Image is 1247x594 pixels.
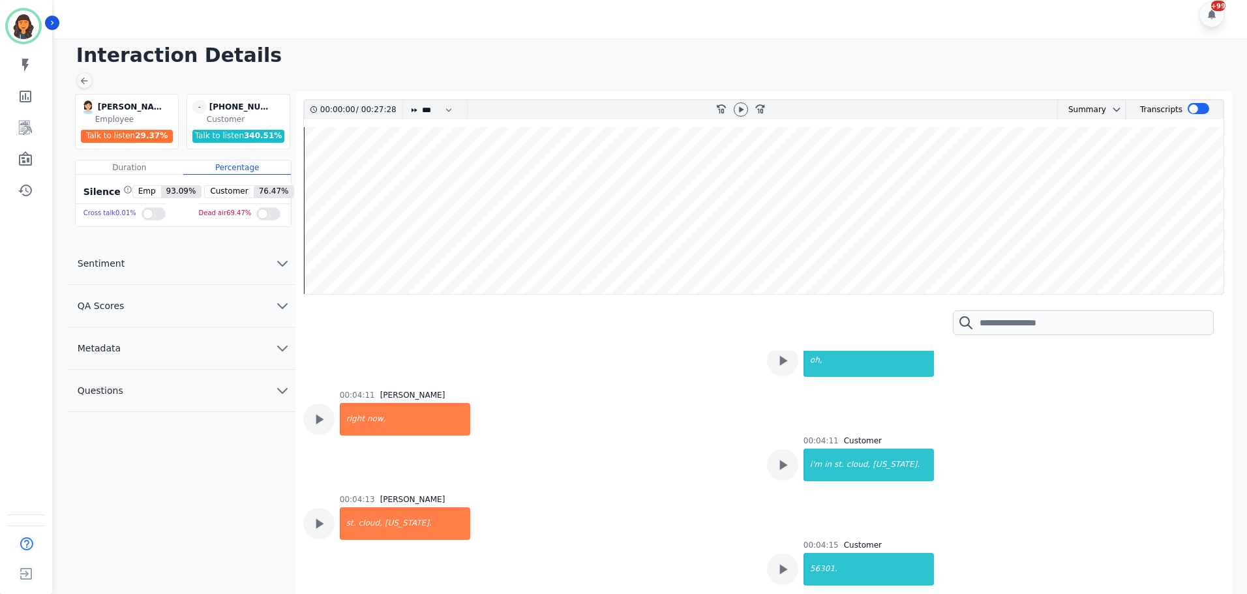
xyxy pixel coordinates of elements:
img: Bordered avatar [8,10,39,42]
div: 00:00:00 [320,100,356,119]
div: 00:04:11 [804,436,839,446]
div: Talk to listen [192,130,285,143]
div: Percentage [183,160,291,175]
div: [PERSON_NAME] [380,494,445,505]
span: Customer [205,186,253,198]
div: [PERSON_NAME] [380,390,445,400]
div: [PHONE_NUMBER] [209,100,275,114]
div: [US_STATE]. [871,449,934,481]
div: Customer [844,540,882,550]
div: 00:27:28 [359,100,395,119]
div: 00:04:11 [340,390,375,400]
span: Metadata [67,342,131,355]
div: [US_STATE]. [383,507,470,540]
span: - [192,100,207,114]
span: 76.47 % [254,186,294,198]
div: 56301. [805,553,934,586]
span: 29.37 % [135,131,168,140]
svg: chevron down [275,256,290,271]
div: +99 [1211,1,1225,11]
div: 00:04:13 [340,494,375,505]
div: Silence [81,185,132,198]
div: [PERSON_NAME] [98,100,163,114]
div: cloud, [845,449,871,481]
div: / [320,100,400,119]
div: i'm [805,449,823,481]
div: st. [341,507,357,540]
div: st. [833,449,845,481]
div: in [823,449,833,481]
div: right [341,403,366,436]
div: Duration [76,160,183,175]
span: Sentiment [67,257,135,270]
div: Employee [95,114,175,125]
div: Talk to listen [81,130,173,143]
svg: chevron down [275,383,290,398]
button: Questions chevron down [67,370,295,412]
button: QA Scores chevron down [67,285,295,327]
span: 93.09 % [161,186,202,198]
span: QA Scores [67,299,135,312]
div: oh, [805,344,934,377]
div: Summary [1058,100,1106,119]
span: Emp [133,186,161,198]
button: chevron down [1106,104,1122,115]
span: Questions [67,384,134,397]
div: cloud, [357,507,383,540]
div: Customer [207,114,287,125]
svg: chevron down [275,298,290,314]
button: Sentiment chevron down [67,243,295,285]
div: Cross talk 0.01 % [83,204,136,223]
div: Dead air 69.47 % [199,204,252,223]
span: 340.51 % [244,131,282,140]
svg: chevron down [1111,104,1122,115]
button: Metadata chevron down [67,327,295,370]
h1: Interaction Details [76,44,1234,67]
div: Customer [844,436,882,446]
svg: chevron down [275,340,290,356]
div: Transcripts [1140,100,1182,119]
div: now, [366,403,470,436]
div: 00:04:15 [804,540,839,550]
